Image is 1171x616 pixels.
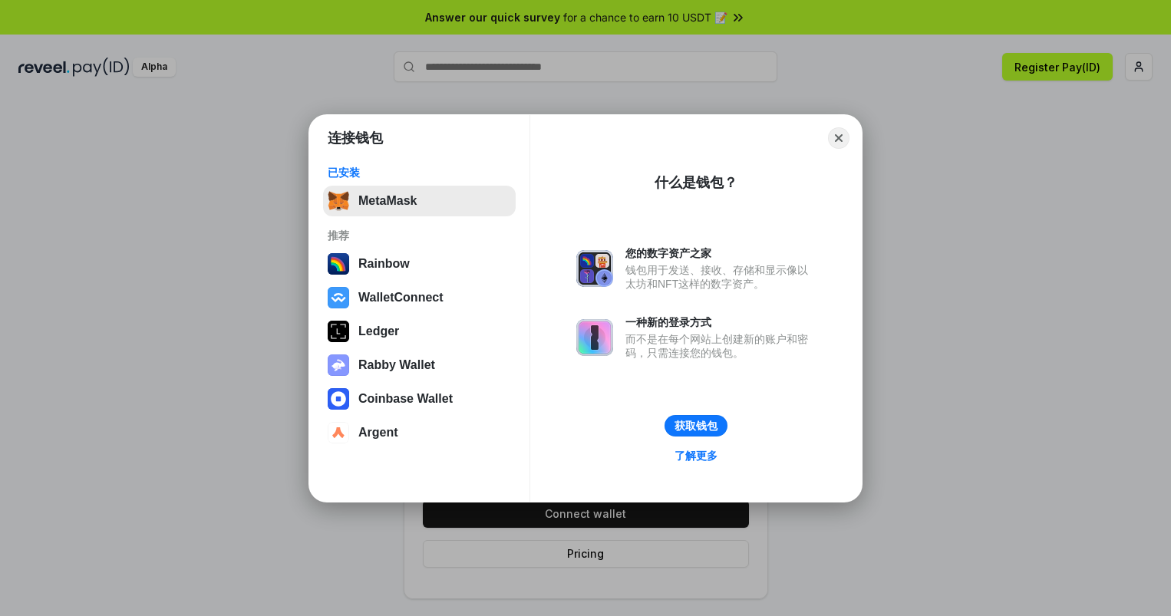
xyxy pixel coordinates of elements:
div: 您的数字资产之家 [625,246,816,260]
button: Coinbase Wallet [323,384,516,414]
button: Ledger [323,316,516,347]
div: 获取钱包 [675,419,717,433]
div: 已安装 [328,166,511,180]
h1: 连接钱包 [328,129,383,147]
button: 获取钱包 [665,415,727,436]
img: svg+xml,%3Csvg%20width%3D%2228%22%20height%3D%2228%22%20viewBox%3D%220%200%2028%2028%22%20fill%3D... [328,422,349,443]
div: Coinbase Wallet [358,392,453,406]
img: svg+xml,%3Csvg%20xmlns%3D%22http%3A%2F%2Fwww.w3.org%2F2000%2Fsvg%22%20width%3D%2228%22%20height%3... [328,321,349,342]
div: 而不是在每个网站上创建新的账户和密码，只需连接您的钱包。 [625,332,816,360]
img: svg+xml,%3Csvg%20width%3D%2228%22%20height%3D%2228%22%20viewBox%3D%220%200%2028%2028%22%20fill%3D... [328,287,349,308]
img: svg+xml,%3Csvg%20width%3D%22120%22%20height%3D%22120%22%20viewBox%3D%220%200%20120%20120%22%20fil... [328,253,349,275]
div: 一种新的登录方式 [625,315,816,329]
img: svg+xml,%3Csvg%20xmlns%3D%22http%3A%2F%2Fwww.w3.org%2F2000%2Fsvg%22%20fill%3D%22none%22%20viewBox... [576,319,613,356]
img: svg+xml,%3Csvg%20fill%3D%22none%22%20height%3D%2233%22%20viewBox%3D%220%200%2035%2033%22%20width%... [328,190,349,212]
button: Close [828,127,849,149]
button: Rabby Wallet [323,350,516,380]
div: 钱包用于发送、接收、存储和显示像以太坊和NFT这样的数字资产。 [625,263,816,291]
div: 什么是钱包？ [655,173,737,192]
div: MetaMask [358,194,417,208]
img: svg+xml,%3Csvg%20xmlns%3D%22http%3A%2F%2Fwww.w3.org%2F2000%2Fsvg%22%20fill%3D%22none%22%20viewBox... [576,250,613,287]
div: 推荐 [328,229,511,242]
div: Rabby Wallet [358,358,435,372]
div: Argent [358,426,398,440]
div: Ledger [358,324,399,338]
button: WalletConnect [323,282,516,313]
img: svg+xml,%3Csvg%20xmlns%3D%22http%3A%2F%2Fwww.w3.org%2F2000%2Fsvg%22%20fill%3D%22none%22%20viewBox... [328,354,349,376]
div: WalletConnect [358,291,444,305]
div: Rainbow [358,257,410,271]
img: svg+xml,%3Csvg%20width%3D%2228%22%20height%3D%2228%22%20viewBox%3D%220%200%2028%2028%22%20fill%3D... [328,388,349,410]
a: 了解更多 [665,446,727,466]
button: Argent [323,417,516,448]
div: 了解更多 [675,449,717,463]
button: MetaMask [323,186,516,216]
button: Rainbow [323,249,516,279]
